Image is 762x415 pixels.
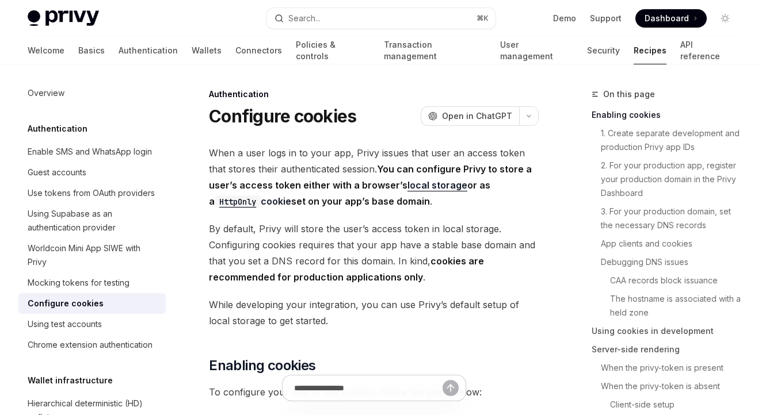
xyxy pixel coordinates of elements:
a: Worldcoin Mini App SIWE with Privy [18,238,166,272]
a: Using Supabase as an authentication provider [18,203,166,238]
a: Using cookies in development [592,322,744,340]
div: Mocking tokens for testing [28,276,129,290]
a: Debugging DNS issues [592,253,744,271]
span: On this page [603,87,655,101]
div: Guest accounts [28,166,86,179]
a: Wallets [192,37,222,64]
a: 3. For your production domain, set the necessary DNS records [592,202,744,235]
a: Client-side setup [592,395,744,414]
span: By default, Privy will store the user’s access token in local storage. Configuring cookies requir... [209,221,539,285]
a: API reference [680,37,734,64]
button: Open in ChatGPT [421,106,519,126]
div: Enable SMS and WhatsApp login [28,145,152,159]
div: Using Supabase as an authentication provider [28,207,159,235]
a: 1. Create separate development and production Privy app IDs [592,124,744,156]
a: User management [500,37,573,64]
span: While developing your integration, you can use Privy’s default setup of local storage to get star... [209,297,539,329]
a: When the privy-token is present [592,359,744,377]
a: Guest accounts [18,162,166,183]
a: When the privy-token is absent [592,377,744,395]
a: Authentication [119,37,178,64]
a: Security [587,37,620,64]
button: Open search [266,8,496,29]
span: Dashboard [645,13,689,24]
a: The hostname is associated with a held zone [592,290,744,322]
a: local storage [407,179,467,191]
span: ⌘ K [477,14,489,23]
a: Server-side rendering [592,340,744,359]
a: Using test accounts [18,314,166,335]
div: Configure cookies [28,297,104,310]
div: Search... [288,11,321,25]
a: Policies & controls [296,37,370,64]
span: Open in ChatGPT [442,110,512,122]
a: Overview [18,83,166,103]
a: App clients and cookies [592,235,744,253]
img: light logo [28,10,99,26]
a: CAA records block issuance [592,271,744,290]
a: Recipes [634,37,666,64]
div: Worldcoin Mini App SIWE with Privy [28,241,159,269]
button: Toggle dark mode [716,9,734,28]
a: Configure cookies [18,293,166,314]
a: Support [590,13,622,24]
div: Using test accounts [28,317,102,331]
div: Chrome extension authentication [28,338,153,352]
a: Use tokens from OAuth providers [18,183,166,203]
a: Enabling cookies [592,106,744,124]
span: When a user logs in to your app, Privy issues that user an access token that stores their authent... [209,145,539,209]
a: Enable SMS and WhatsApp login [18,141,166,162]
a: Chrome extension authentication [18,335,166,355]
button: Send message [443,380,459,396]
a: Transaction management [384,37,486,64]
a: Connectors [235,37,282,64]
span: Enabling cookies [209,356,315,375]
a: HttpOnlycookie [215,195,291,207]
div: Overview [28,86,64,100]
input: Ask a question... [294,375,443,401]
div: Use tokens from OAuth providers [28,186,155,200]
a: Demo [553,13,576,24]
strong: You can configure Privy to store a user’s access token either with a browser’s or as a set on you... [209,163,532,207]
h5: Authentication [28,122,87,136]
a: Basics [78,37,105,64]
h1: Configure cookies [209,106,356,126]
a: 2. For your production app, register your production domain in the Privy Dashboard [592,156,744,202]
a: Mocking tokens for testing [18,272,166,293]
div: Authentication [209,89,539,100]
a: Dashboard [635,9,707,28]
a: Welcome [28,37,64,64]
code: HttpOnly [215,195,261,208]
h5: Wallet infrastructure [28,374,113,387]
